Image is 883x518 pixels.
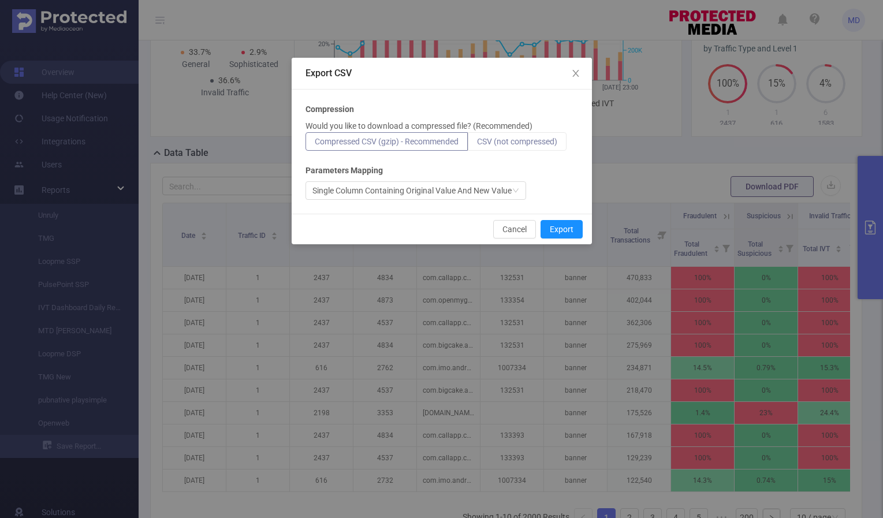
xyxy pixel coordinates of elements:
[305,165,383,177] b: Parameters Mapping
[312,182,512,199] div: Single Column Containing Original Value And New Value
[477,137,557,146] span: CSV (not compressed)
[571,69,580,78] i: icon: close
[305,103,354,115] b: Compression
[512,187,519,195] i: icon: down
[541,220,583,238] button: Export
[305,67,578,80] div: Export CSV
[493,220,536,238] button: Cancel
[560,58,592,90] button: Close
[305,120,532,132] p: Would you like to download a compressed file? (Recommended)
[315,137,459,146] span: Compressed CSV (gzip) - Recommended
